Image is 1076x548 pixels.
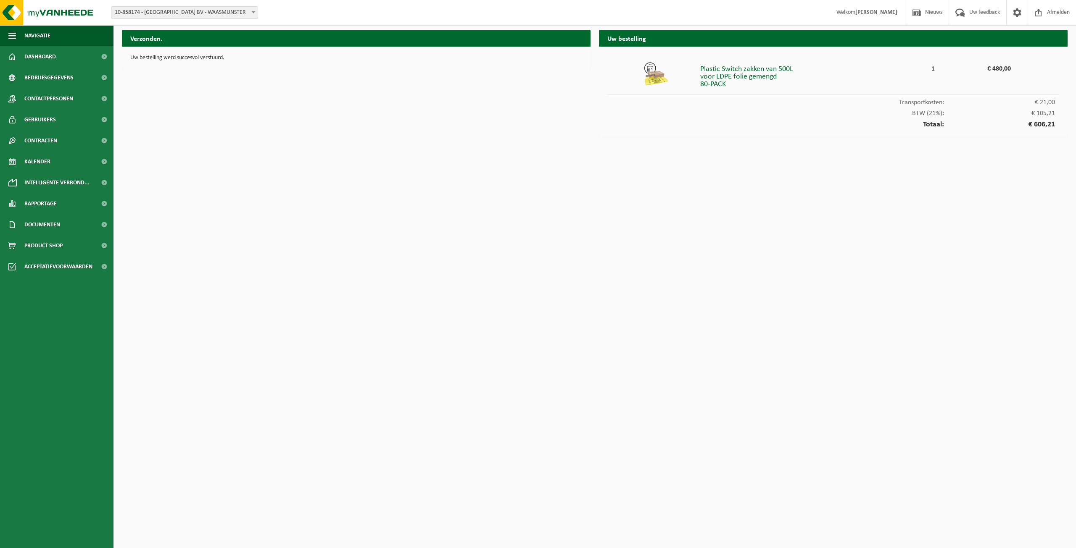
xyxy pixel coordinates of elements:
[944,121,1055,128] span: € 606,21
[607,95,1059,106] div: Transportkosten:
[24,235,63,256] span: Product Shop
[944,61,1010,72] div: € 480,00
[24,214,60,235] span: Documenten
[944,110,1055,117] span: € 105,21
[111,7,258,18] span: 10-858174 - CLEYS BV - WAASMUNSTER
[24,172,90,193] span: Intelligente verbond...
[607,117,1059,128] div: Totaal:
[922,61,944,72] div: 1
[643,61,669,87] img: 01-999968
[24,193,57,214] span: Rapportage
[24,109,56,130] span: Gebruikers
[607,106,1059,117] div: BTW (21%):
[24,88,73,109] span: Contactpersonen
[122,30,591,46] h2: Verzonden.
[599,30,1068,46] h2: Uw bestelling
[24,25,50,46] span: Navigatie
[944,99,1055,106] span: € 21,00
[24,67,74,88] span: Bedrijfsgegevens
[24,151,50,172] span: Kalender
[24,46,56,67] span: Dashboard
[24,256,92,277] span: Acceptatievoorwaarden
[111,6,258,19] span: 10-858174 - CLEYS BV - WAASMUNSTER
[24,130,57,151] span: Contracten
[130,55,582,61] p: Uw bestelling werd succesvol verstuurd.
[855,9,897,16] strong: [PERSON_NAME]
[700,61,922,88] div: Plastic Switch zakken van 500L voor LDPE folie gemengd 80-PACK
